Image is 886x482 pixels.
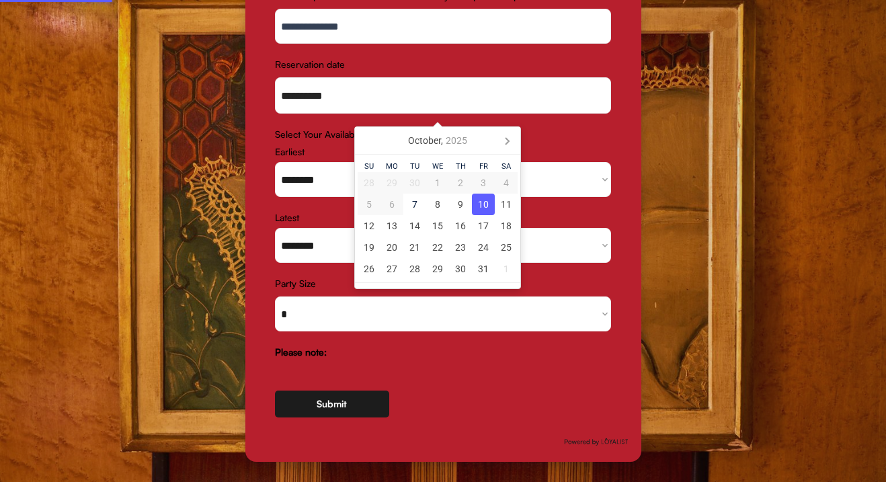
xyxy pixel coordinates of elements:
[449,163,472,170] div: Th
[275,348,611,357] div: Please note:
[449,237,472,258] div: 23
[275,60,611,69] div: Reservation date
[495,215,518,237] div: 18
[446,136,467,145] i: 2025
[358,163,380,170] div: Su
[358,194,380,215] div: 5
[495,163,518,170] div: Sa
[317,399,347,409] div: Submit
[380,237,403,258] div: 20
[358,237,380,258] div: 19
[449,172,472,194] div: 2
[472,258,495,280] div: 31
[358,258,380,280] div: 26
[403,172,426,194] div: 30
[495,258,518,280] div: 1
[426,258,449,280] div: 29
[472,237,495,258] div: 24
[472,172,495,194] div: 3
[472,215,495,237] div: 17
[403,163,426,170] div: Tu
[275,213,611,223] div: Latest
[358,172,380,194] div: 28
[275,147,611,157] div: Earliest
[426,172,449,194] div: 1
[403,237,426,258] div: 21
[380,258,403,280] div: 27
[449,194,472,215] div: 9
[403,215,426,237] div: 14
[564,435,628,448] img: Group%2048096278.svg
[275,279,611,288] div: Party Size
[426,237,449,258] div: 22
[426,215,449,237] div: 15
[426,163,449,170] div: We
[403,194,426,215] div: 7
[275,130,611,139] div: Select Your Availability Window
[472,163,495,170] div: Fr
[449,258,472,280] div: 30
[449,215,472,237] div: 16
[380,215,403,237] div: 13
[380,172,403,194] div: 29
[380,163,403,170] div: Mo
[380,194,403,215] div: 6
[495,194,518,215] div: 11
[426,194,449,215] div: 8
[495,237,518,258] div: 25
[472,194,495,215] div: 10
[495,172,518,194] div: 4
[403,130,473,151] div: October,
[358,215,380,237] div: 12
[403,258,426,280] div: 28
